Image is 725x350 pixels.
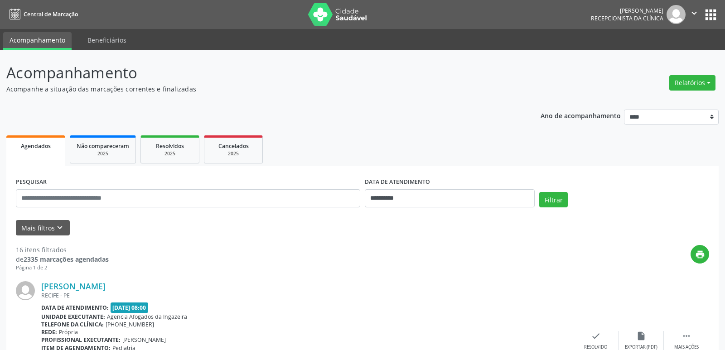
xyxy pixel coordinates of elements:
span: Agencia Afogados da Ingazeira [107,313,187,321]
i: keyboard_arrow_down [55,223,65,233]
i: insert_drive_file [636,331,646,341]
a: Beneficiários [81,32,133,48]
b: Profissional executante: [41,336,121,344]
i:  [689,8,699,18]
i:  [681,331,691,341]
span: Resolvidos [156,142,184,150]
span: [DATE] 08:00 [111,302,149,313]
img: img [16,281,35,300]
a: [PERSON_NAME] [41,281,106,291]
b: Unidade executante: [41,313,105,321]
button: apps [703,7,719,23]
div: de [16,254,109,264]
b: Data de atendimento: [41,304,109,312]
span: Não compareceram [77,142,129,150]
label: PESQUISAR [16,175,47,189]
p: Ano de acompanhamento [541,110,621,121]
button: Mais filtroskeyboard_arrow_down [16,220,70,236]
button: Relatórios [669,75,715,91]
p: Acompanhe a situação das marcações correntes e finalizadas [6,84,505,94]
b: Telefone da clínica: [41,321,104,328]
span: [PERSON_NAME] [122,336,166,344]
div: 2025 [147,150,193,157]
img: img [667,5,686,24]
button: Filtrar [539,192,568,207]
button:  [686,5,703,24]
div: 16 itens filtrados [16,245,109,254]
span: Recepcionista da clínica [591,14,663,22]
div: 2025 [211,150,256,157]
span: [PHONE_NUMBER] [106,321,154,328]
div: RECIFE - PE [41,292,573,299]
a: Acompanhamento [3,32,72,50]
span: Central de Marcação [24,10,78,18]
div: [PERSON_NAME] [591,7,663,14]
span: Própria [59,328,78,336]
strong: 2335 marcações agendadas [24,255,109,264]
div: Página 1 de 2 [16,264,109,272]
i: print [695,249,705,259]
span: Agendados [21,142,51,150]
button: print [691,245,709,264]
a: Central de Marcação [6,7,78,22]
b: Rede: [41,328,57,336]
span: Cancelados [218,142,249,150]
i: check [591,331,601,341]
p: Acompanhamento [6,62,505,84]
div: 2025 [77,150,129,157]
label: DATA DE ATENDIMENTO [365,175,430,189]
